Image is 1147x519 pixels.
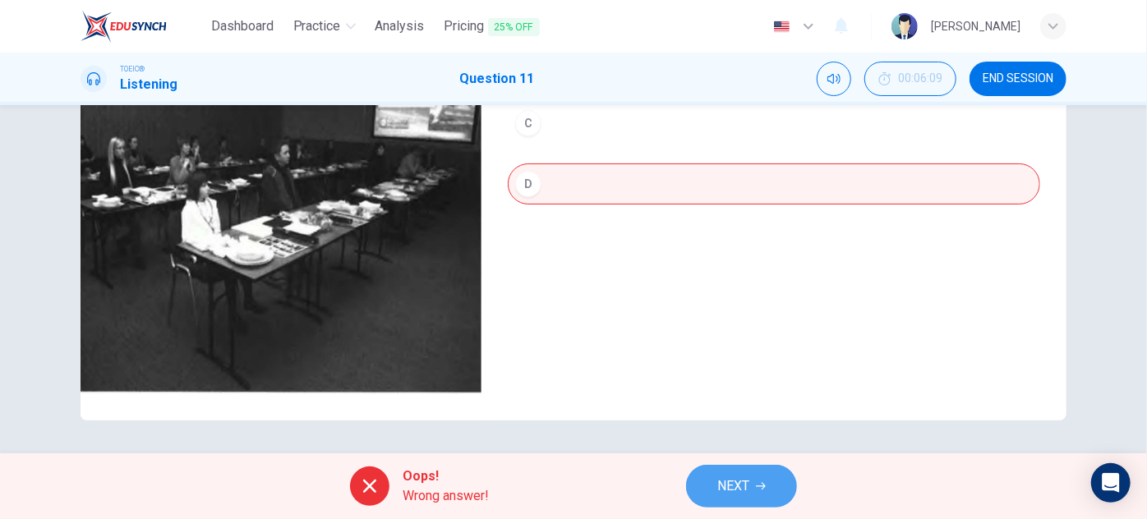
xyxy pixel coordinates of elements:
span: TOEIC® [120,63,145,75]
div: Open Intercom Messenger [1091,463,1131,503]
a: EduSynch logo [81,10,205,43]
img: en [772,21,792,33]
span: Pricing [445,16,540,37]
span: Dashboard [211,16,274,36]
div: [PERSON_NAME] [931,16,1020,36]
span: Oops! [403,466,489,486]
h1: Question 11 [460,69,535,89]
span: 25% OFF [488,18,540,36]
button: Analysis [369,11,431,41]
span: END SESSION [983,72,1053,85]
span: Analysis [375,16,425,36]
button: Pricing25% OFF [438,11,546,42]
img: Profile picture [891,13,918,39]
button: Dashboard [205,11,280,41]
button: END SESSION [970,62,1066,96]
span: NEXT [717,475,749,498]
div: Hide [864,62,956,96]
span: Practice [293,16,341,36]
h1: Listening [120,75,177,94]
a: Analysis [369,11,431,42]
span: 00:06:09 [898,72,942,85]
div: Mute [817,62,851,96]
button: 00:06:09 [864,62,956,96]
button: Practice [287,11,362,41]
span: Wrong answer! [403,486,489,506]
button: NEXT [686,465,797,508]
a: Dashboard [205,11,280,42]
img: EduSynch logo [81,10,167,43]
img: Photographs [81,21,481,420]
